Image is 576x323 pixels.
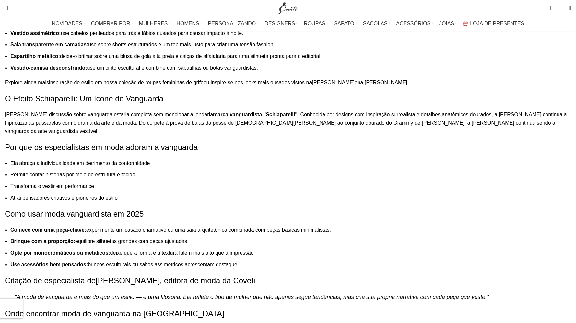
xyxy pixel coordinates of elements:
a: HOMENS [176,17,201,30]
font: Vestido-camisa desconstruído: [10,65,87,71]
font: experimente um casaco chamativo ou uma saia arquitetônica combinada com peças básicas minimalistas. [86,227,331,233]
a: inspiração de estilo em nossa coleção de roupas femininas de grife [49,80,204,85]
font: "A moda de vanguarda é mais do que um estilo — é uma filosofia. Ela reflete o tipo de mulher que ... [15,294,489,300]
a: NOVIDADES [52,17,85,30]
font: Permite contar histórias por meio de estrutura e tecido [10,172,135,177]
div: Minha lista de desejos [558,2,564,15]
font: e [355,80,358,85]
a: ROUPAS [304,17,327,30]
a: Procurar [2,2,8,15]
div: Navegação principal [2,17,574,30]
font: DESIGNERS [264,21,295,26]
font: use um cinto escultural e combine com sapatilhas ou botas vanguardistas. [87,65,258,71]
font: Como usar moda vanguardista em 2025 [5,209,144,218]
font: use sobre shorts estruturados e um top mais justo para criar uma tensão fashion. [88,42,275,47]
font: [PERSON_NAME] discussão sobre vanguarda estaria completa sem mencionar a lendária [5,112,213,117]
font: ACESSÓRIOS [396,21,430,26]
font: Atrai pensadores criativos e pioneiros do estilo [10,195,118,201]
img: Sacola de presente [463,21,468,26]
font: Opte por monocromáticos ou metálicos: [10,250,110,256]
font: Vestido assimétrico: [10,30,61,36]
font: Onde encontrar moda de vanguarda na [GEOGRAPHIC_DATA] [5,309,224,318]
font: Citação de especialista de [5,276,96,285]
font: Espartilho metálico: [10,53,60,59]
a: JÓIAS [439,17,456,30]
font: . [407,80,409,85]
a: 0 [547,2,556,15]
a: na [PERSON_NAME] [358,80,407,85]
font: NOVIDADES [52,21,82,26]
font: MULHERES [139,21,168,26]
font: LOJA DE PRESENTES [470,21,524,26]
font: Use acessórios bem pensados: [10,262,88,267]
a: LOJA DE PRESENTES [463,17,524,30]
font: O Efeito Schiaparelli: Um Ícone de Vanguarda [5,94,163,103]
font: Ela abraça a individualidade em detrimento da conformidade [10,161,150,166]
font: Por que os especialistas em moda adoram a vanguarda [5,143,198,151]
font: equilibre silhuetas grandes com peças ajustadas [75,239,187,244]
font: SACOLAS [363,21,388,26]
font: use cabelos penteados para trás e lábios ousados para causar impacto à noite. [61,30,243,36]
font: COMPRAR POR [91,21,130,26]
font: , editora de moda da Coveti [160,276,255,285]
font: SAPATO [334,21,354,26]
font: ou inspire-se nos looks mais ousados vistos na [204,80,312,85]
font: HOMENS [176,21,199,26]
font: deixe que a forma e a textura falem mais alto que a impressão [110,250,254,256]
font: 0 [552,4,554,7]
font: marca vanguardista "Schiaparelli" [213,112,298,117]
font: brincos esculturais ou saltos assimétricos acrescentam destaque [88,262,237,267]
a: PERSONALIZANDO [208,17,258,30]
font: 0 [560,7,562,10]
font: . Conhecida por designs com inspiração surrealista e detalhes anatômicos dourados, a [PERSON_NAME... [5,112,567,134]
font: JÓIAS [439,21,454,26]
font: ROUPAS [304,21,325,26]
a: COMPRAR POR [91,17,133,30]
a: MULHERES [139,17,170,30]
font: Explore ainda mais [5,80,49,85]
a: [PERSON_NAME] [96,276,159,285]
a: Logotipo do site [277,5,299,10]
a: [PERSON_NAME] [312,80,355,85]
a: SACOLAS [363,17,390,30]
font: PERSONALIZANDO [208,21,256,26]
a: DESIGNERS [264,17,297,30]
font: Brinque com a proporção: [10,239,75,244]
font: deixe-o brilhar sobre uma blusa de gola alta preta e calças de alfaiataria para uma silhueta pron... [60,53,322,59]
font: Saia transparente em camadas: [10,42,88,47]
a: SAPATO [334,17,357,30]
font: Transforma o vestir em performance [10,184,94,189]
a: ACESSÓRIOS [396,17,433,30]
font: Comece com uma peça-chave: [10,227,86,233]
